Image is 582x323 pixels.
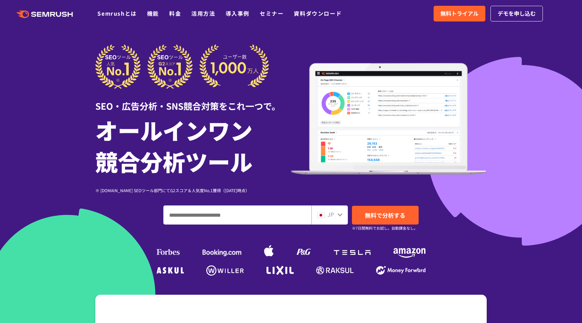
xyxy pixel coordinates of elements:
a: 料金 [169,9,181,17]
a: セミナー [260,9,284,17]
span: 無料で分析する [365,211,405,219]
small: ※7日間無料でお試し。自動課金なし。 [352,225,418,231]
a: 導入事例 [226,9,249,17]
div: ※ [DOMAIN_NAME] SEOツール部門にてG2スコア＆人気度No.1獲得（[DATE]時点） [95,187,291,194]
a: 無料で分析する [352,206,419,225]
a: 活用方法 [191,9,215,17]
h1: オールインワン 競合分析ツール [95,114,291,177]
input: ドメイン、キーワードまたはURLを入力してください [164,206,311,224]
a: デモを申し込む [490,6,543,21]
a: Semrushとは [97,9,136,17]
span: 無料トライアル [440,9,479,18]
a: 無料トライアル [434,6,485,21]
span: JP [327,210,334,218]
div: SEO・広告分析・SNS競合対策をこれ一つで。 [95,89,291,112]
span: デモを申し込む [498,9,536,18]
a: 機能 [147,9,159,17]
a: 資料ダウンロード [294,9,342,17]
